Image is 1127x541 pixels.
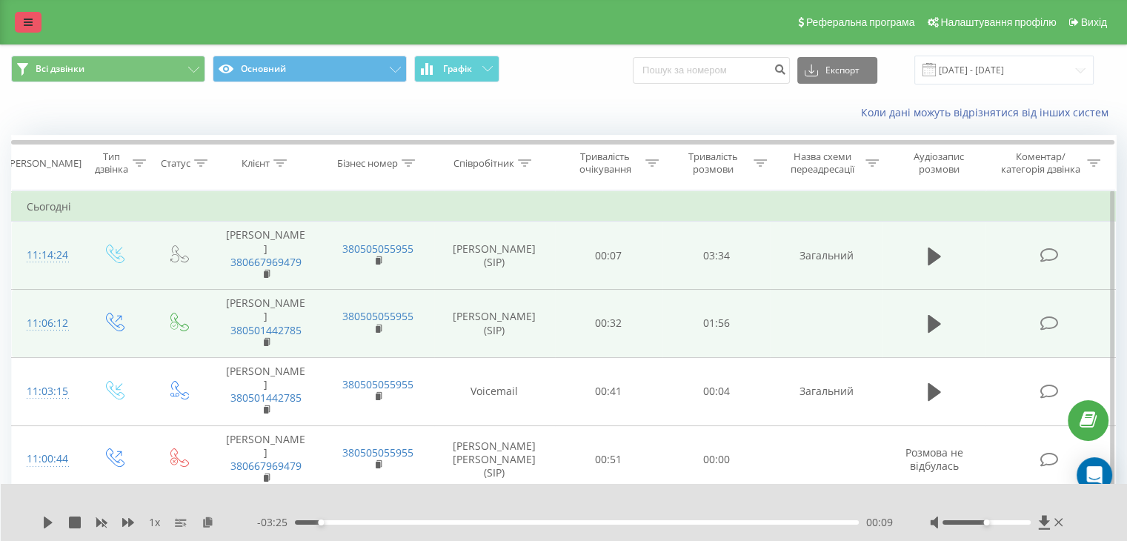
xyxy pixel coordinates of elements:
[27,445,66,474] div: 11:00:44
[555,290,662,358] td: 00:32
[210,222,322,290] td: [PERSON_NAME]
[337,157,398,170] div: Бізнес номер
[1077,457,1112,493] div: Open Intercom Messenger
[434,290,555,358] td: [PERSON_NAME] (SIP)
[997,150,1083,176] div: Коментар/категорія дзвінка
[230,459,302,473] a: 380667969479
[662,290,770,358] td: 01:56
[27,377,66,406] div: 11:03:15
[12,192,1116,222] td: Сьогодні
[342,242,413,256] a: 380505055955
[662,425,770,494] td: 00:00
[806,16,915,28] span: Реферальна програма
[896,150,983,176] div: Аудіозапис розмови
[770,357,882,425] td: Загальний
[36,63,84,75] span: Всі дзвінки
[443,64,472,74] span: Графік
[633,57,790,84] input: Пошук за номером
[230,323,302,337] a: 380501442785
[555,357,662,425] td: 00:41
[983,520,989,525] div: Accessibility label
[210,425,322,494] td: [PERSON_NAME]
[257,515,295,530] span: - 03:25
[434,357,555,425] td: Voicemail
[242,157,270,170] div: Клієнт
[230,391,302,405] a: 380501442785
[342,445,413,459] a: 380505055955
[7,157,82,170] div: [PERSON_NAME]
[770,222,882,290] td: Загальний
[27,309,66,338] div: 11:06:12
[555,425,662,494] td: 00:51
[676,150,750,176] div: Тривалість розмови
[797,57,877,84] button: Експорт
[27,241,66,270] div: 11:14:24
[662,357,770,425] td: 00:04
[861,105,1116,119] a: Коли дані можуть відрізнятися вiд інших систем
[93,150,128,176] div: Тип дзвінка
[149,515,160,530] span: 1 x
[210,290,322,358] td: [PERSON_NAME]
[568,150,642,176] div: Тривалість очікування
[210,357,322,425] td: [PERSON_NAME]
[318,520,324,525] div: Accessibility label
[414,56,499,82] button: Графік
[784,150,862,176] div: Назва схеми переадресації
[342,309,413,323] a: 380505055955
[555,222,662,290] td: 00:07
[940,16,1056,28] span: Налаштування профілю
[434,222,555,290] td: [PERSON_NAME] (SIP)
[213,56,407,82] button: Основний
[866,515,893,530] span: 00:09
[453,157,514,170] div: Співробітник
[1081,16,1107,28] span: Вихід
[662,222,770,290] td: 03:34
[342,377,413,391] a: 380505055955
[230,255,302,269] a: 380667969479
[161,157,190,170] div: Статус
[11,56,205,82] button: Всі дзвінки
[434,425,555,494] td: [PERSON_NAME] [PERSON_NAME] (SIP)
[905,445,963,473] span: Розмова не відбулась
